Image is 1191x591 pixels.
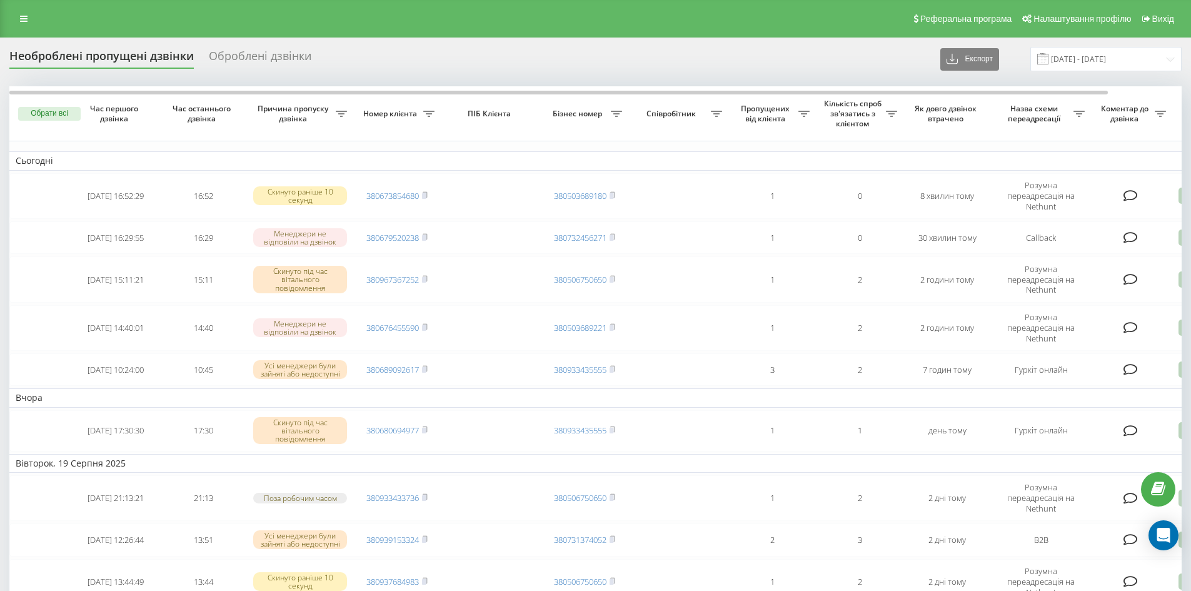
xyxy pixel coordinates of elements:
div: Скинуто під час вітального повідомлення [253,266,347,293]
a: 380939153324 [366,534,419,545]
a: 380731374052 [554,534,606,545]
td: 2 [816,353,903,386]
span: Час першого дзвінка [82,104,149,123]
span: Кількість спроб зв'язатись з клієнтом [822,99,886,128]
a: 380680694977 [366,425,419,436]
span: Вихід [1152,14,1174,24]
div: Поза робочим часом [253,493,347,503]
div: Необроблені пропущені дзвінки [9,49,194,69]
a: 380937684983 [366,576,419,587]
td: 1 [728,173,816,219]
td: 16:29 [159,221,247,255]
a: 380506750650 [554,492,606,503]
td: 1 [728,256,816,302]
td: 21:13 [159,475,247,521]
a: 380933433736 [366,492,419,503]
td: 16:52 [159,173,247,219]
td: [DATE] 16:52:29 [72,173,159,219]
td: 1 [728,305,816,351]
td: Callback [991,221,1091,255]
td: [DATE] 21:13:21 [72,475,159,521]
a: 380503689221 [554,322,606,333]
div: Скинуто раніше 10 секунд [253,572,347,591]
div: Скинуто раніше 10 секунд [253,186,347,205]
td: 2 години тому [903,256,991,302]
td: Гуркіт онлайн [991,410,1091,452]
span: Пропущених від клієнта [735,104,798,123]
td: 17:30 [159,410,247,452]
td: 0 [816,173,903,219]
span: Налаштування профілю [1033,14,1131,24]
td: 2 [816,305,903,351]
td: день тому [903,410,991,452]
span: Співробітник [635,109,711,119]
span: Номер клієнта [359,109,423,119]
a: 380679520238 [366,232,419,243]
td: 2 [816,256,903,302]
div: Скинуто під час вітального повідомлення [253,417,347,445]
td: 2 дні тому [903,475,991,521]
td: Розумна переадресація на Nethunt [991,475,1091,521]
td: 1 [728,475,816,521]
a: 380933435555 [554,364,606,375]
td: B2B [991,523,1091,557]
span: Реферальна програма [920,14,1012,24]
td: 3 [728,353,816,386]
td: Розумна переадресація на Nethunt [991,305,1091,351]
td: Розумна переадресація на Nethunt [991,256,1091,302]
a: 380689092617 [366,364,419,375]
td: 3 [816,523,903,557]
span: Час останнього дзвінка [169,104,237,123]
div: Менеджери не відповіли на дзвінок [253,318,347,337]
a: 380506750650 [554,274,606,285]
div: Open Intercom Messenger [1148,520,1178,550]
td: [DATE] 15:11:21 [72,256,159,302]
div: Менеджери не відповіли на дзвінок [253,228,347,247]
td: 7 годин тому [903,353,991,386]
a: 380673854680 [366,190,419,201]
td: Гуркіт онлайн [991,353,1091,386]
td: 14:40 [159,305,247,351]
span: Бізнес номер [547,109,611,119]
a: 380732456271 [554,232,606,243]
td: 30 хвилин тому [903,221,991,255]
td: [DATE] 16:29:55 [72,221,159,255]
td: [DATE] 17:30:30 [72,410,159,452]
td: 1 [816,410,903,452]
div: Оброблені дзвінки [209,49,311,69]
td: 2 дні тому [903,523,991,557]
a: 380933435555 [554,425,606,436]
a: 380503689180 [554,190,606,201]
td: [DATE] 14:40:01 [72,305,159,351]
button: Обрати всі [18,107,81,121]
td: 8 хвилин тому [903,173,991,219]
td: 15:11 [159,256,247,302]
span: Назва схеми переадресації [997,104,1073,123]
td: 1 [728,410,816,452]
td: 2 [728,523,816,557]
div: Усі менеджери були зайняті або недоступні [253,530,347,549]
a: 380967367252 [366,274,419,285]
a: 380506750650 [554,576,606,587]
td: 0 [816,221,903,255]
td: Розумна переадресація на Nethunt [991,173,1091,219]
a: 380676455590 [366,322,419,333]
span: Причина пропуску дзвінка [253,104,336,123]
span: ПІБ Клієнта [451,109,530,119]
button: Експорт [940,48,999,71]
td: 2 години тому [903,305,991,351]
td: 10:45 [159,353,247,386]
td: 1 [728,221,816,255]
div: Усі менеджери були зайняті або недоступні [253,360,347,379]
span: Коментар до дзвінка [1097,104,1155,123]
td: [DATE] 12:26:44 [72,523,159,557]
td: 2 [816,475,903,521]
td: [DATE] 10:24:00 [72,353,159,386]
td: 13:51 [159,523,247,557]
span: Як довго дзвінок втрачено [913,104,981,123]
